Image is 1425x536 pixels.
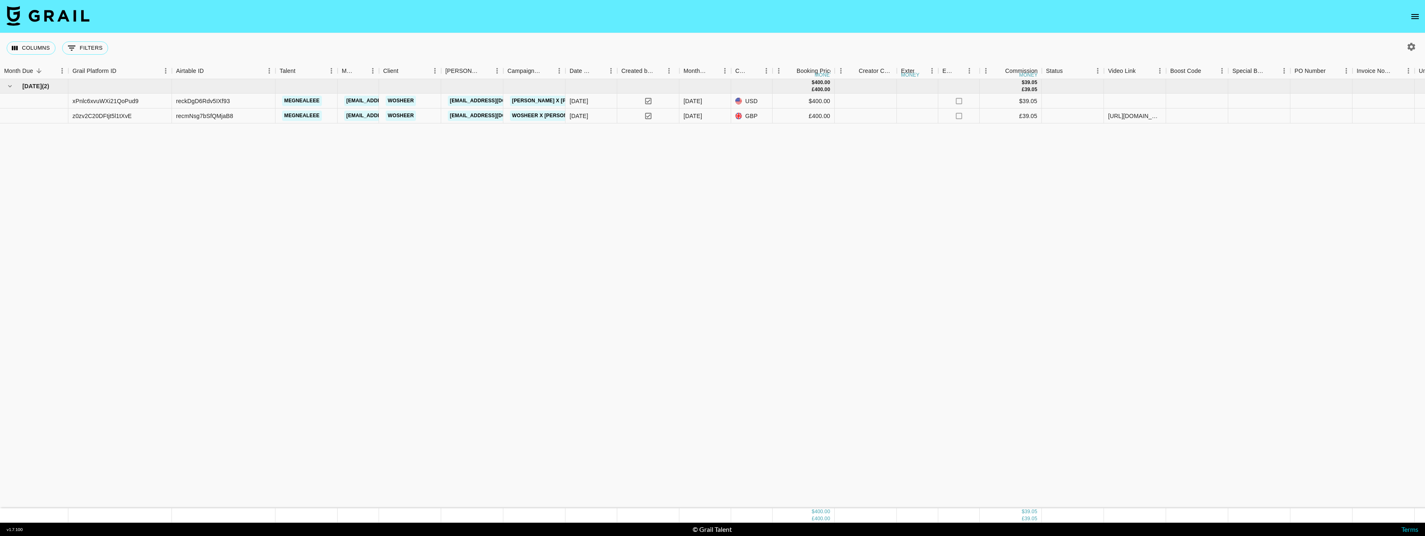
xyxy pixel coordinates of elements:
[344,111,437,121] a: [EMAIL_ADDRESS][DOMAIN_NAME]
[1005,63,1038,79] div: Commission
[1024,515,1037,522] div: 39.05
[344,96,437,106] a: [EMAIL_ADDRESS][DOMAIN_NAME]
[491,65,503,77] button: Menu
[116,65,128,77] button: Sort
[4,63,33,79] div: Month Due
[1022,79,1024,86] div: $
[7,527,23,532] div: v 1.7.100
[773,65,785,77] button: Menu
[1232,63,1266,79] div: Special Booking Type
[172,63,275,79] div: Airtable ID
[379,63,441,79] div: Client
[1391,65,1402,77] button: Sort
[72,63,116,79] div: Grail Platform ID
[72,112,132,120] div: z0zv2C20DFtjt5l1tXvE
[1024,79,1037,86] div: 39.05
[814,86,830,93] div: 400.00
[1201,65,1213,77] button: Sort
[441,63,503,79] div: Booker
[176,112,233,120] div: recmNsg7bSfQMjaB8
[445,63,479,79] div: [PERSON_NAME]
[204,65,215,77] button: Sort
[448,96,541,106] a: [EMAIL_ADDRESS][DOMAIN_NAME]
[980,94,1042,109] div: $39.05
[565,63,617,79] div: Date Created
[654,65,665,77] button: Sort
[1063,65,1075,77] button: Sort
[1092,65,1104,77] button: Menu
[1266,65,1278,77] button: Sort
[176,63,204,79] div: Airtable ID
[773,109,835,123] div: £400.00
[282,111,322,121] a: megnealeee
[815,72,833,77] div: money
[693,525,732,534] div: © Grail Talent
[1353,63,1415,79] div: Invoice Notes
[1046,63,1063,79] div: Status
[570,63,593,79] div: Date Created
[386,111,416,121] a: Wosheer
[1326,65,1337,77] button: Sort
[1295,63,1326,79] div: PO Number
[1357,63,1391,79] div: Invoice Notes
[1216,65,1228,77] button: Menu
[735,63,749,79] div: Currency
[812,86,815,93] div: £
[814,79,830,86] div: 400.00
[773,94,835,109] div: $400.00
[605,65,617,77] button: Menu
[448,111,541,121] a: [EMAIL_ADDRESS][DOMAIN_NAME]
[785,65,797,77] button: Sort
[719,65,731,77] button: Menu
[980,109,1042,123] div: £39.05
[1228,63,1290,79] div: Special Booking Type
[176,97,230,105] div: reckDgD6Rdv5IXf93
[1022,86,1024,93] div: £
[993,65,1005,77] button: Sort
[617,63,679,79] div: Created by Grail Team
[1108,112,1162,120] div: https://www.tiktok.com/@megnealeee/video/7543909043216207126?lang=en
[367,65,379,77] button: Menu
[942,63,954,79] div: Expenses: Remove Commission?
[814,508,830,515] div: 400.00
[541,65,553,77] button: Sort
[812,508,815,515] div: $
[1340,65,1353,77] button: Menu
[797,63,833,79] div: Booking Price
[731,109,773,123] div: GBP
[1166,63,1228,79] div: Boost Code
[72,97,138,105] div: xPnlc6xvuWXi21QoPud9
[1022,515,1024,522] div: £
[386,96,416,106] a: Wosheer
[1042,63,1104,79] div: Status
[707,65,719,77] button: Sort
[62,41,108,55] button: Show filters
[56,65,68,77] button: Menu
[1022,508,1024,515] div: $
[1024,508,1037,515] div: 39.05
[355,65,367,77] button: Sort
[7,6,89,26] img: Grail Talent
[812,79,815,86] div: $
[275,63,338,79] div: Talent
[980,65,992,77] button: Menu
[342,63,355,79] div: Manager
[1136,65,1147,77] button: Sort
[383,63,399,79] div: Client
[684,112,702,120] div: Aug '25
[22,82,42,90] span: [DATE]
[33,65,45,77] button: Sort
[1278,65,1290,77] button: Menu
[553,65,565,77] button: Menu
[7,41,56,55] button: Select columns
[1108,63,1136,79] div: Video Link
[42,82,49,90] span: ( 2 )
[847,65,859,77] button: Sort
[914,65,926,77] button: Sort
[621,63,654,79] div: Created by Grail Team
[731,63,773,79] div: Currency
[280,63,295,79] div: Talent
[1019,72,1038,77] div: money
[159,65,172,77] button: Menu
[429,65,441,77] button: Menu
